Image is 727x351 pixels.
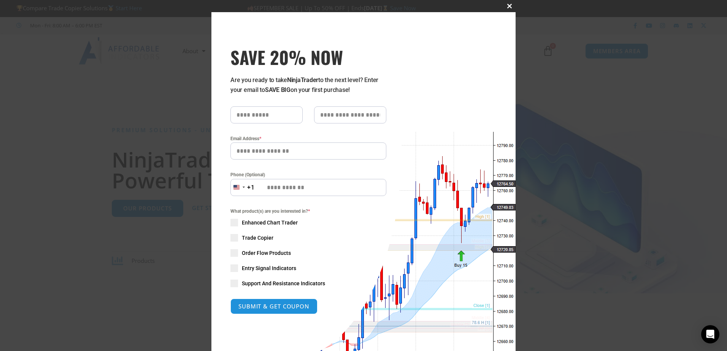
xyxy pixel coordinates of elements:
label: Entry Signal Indicators [230,264,386,272]
label: Order Flow Products [230,249,386,257]
button: SUBMIT & GET COUPON [230,299,317,314]
span: What product(s) are you interested in? [230,207,386,215]
span: Support And Resistance Indicators [242,280,325,287]
div: +1 [247,183,255,193]
strong: SAVE BIG [265,86,290,93]
label: Trade Copier [230,234,386,242]
span: Enhanced Chart Trader [242,219,298,226]
label: Enhanced Chart Trader [230,219,386,226]
h3: SAVE 20% NOW [230,46,386,68]
button: Selected country [230,179,255,196]
span: Order Flow Products [242,249,291,257]
strong: NinjaTrader [287,76,318,84]
div: Open Intercom Messenger [701,325,719,343]
label: Phone (Optional) [230,171,386,179]
span: Trade Copier [242,234,273,242]
label: Support And Resistance Indicators [230,280,386,287]
label: Email Address [230,135,386,142]
p: Are you ready to take to the next level? Enter your email to on your first purchase! [230,75,386,95]
span: Entry Signal Indicators [242,264,296,272]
